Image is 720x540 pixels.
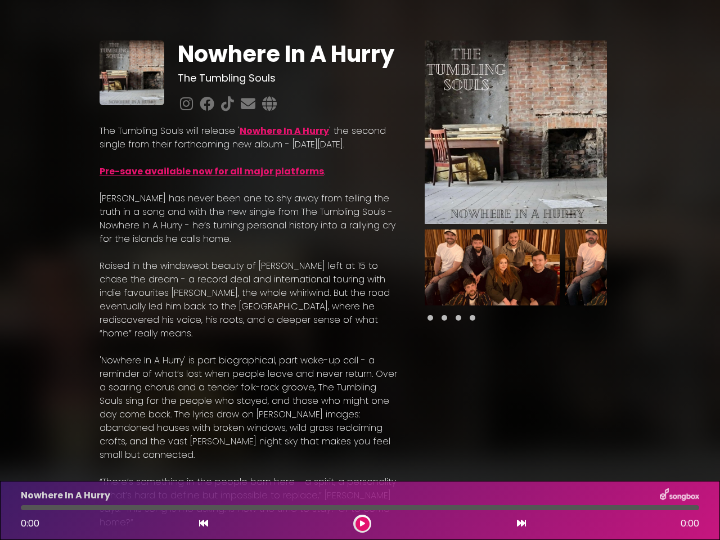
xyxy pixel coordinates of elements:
[681,517,699,530] span: 0:00
[425,229,560,305] img: h7Oj0iWbT867Bb53q9za
[100,165,398,178] p: .
[100,165,324,178] a: Pre-save available now for all major platforms
[100,40,164,105] img: T6Dm3mjfRgOIulaSU6Wg
[100,354,398,462] p: 'Nowhere In A Hurry' is part biographical, part wake-up call - a reminder of what’s lost when peo...
[100,475,398,529] p: “There’s something in the people born here - a spirit, a personality - that’s hard to define but ...
[178,72,398,84] h3: The Tumbling Souls
[21,517,39,530] span: 0:00
[565,229,700,305] img: 6GsWanlwSEGNTrGLcpPp
[100,192,398,246] p: [PERSON_NAME] has never been one to shy away from telling the truth in a song and with the new si...
[178,40,398,67] h1: Nowhere In A Hurry
[660,488,699,503] img: songbox-logo-white.png
[100,259,398,340] p: Raised in the windswept beauty of [PERSON_NAME] left at 15 to chase the dream - a record deal and...
[100,124,398,151] p: The Tumbling Souls will release ' ' the second single from their forthcoming new album - [DATE][D...
[425,40,607,224] img: Main Media
[240,124,329,137] a: Nowhere In A Hurry
[21,489,110,502] p: Nowhere In A Hurry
